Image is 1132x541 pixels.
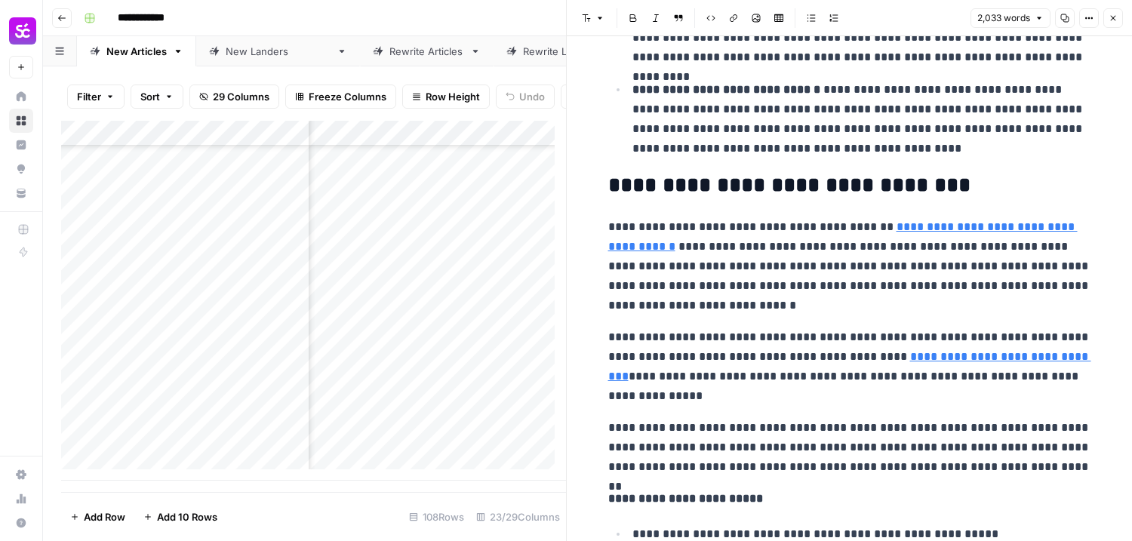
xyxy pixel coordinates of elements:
[9,463,33,487] a: Settings
[285,85,396,109] button: Freeze Columns
[226,44,331,59] div: New [PERSON_NAME]
[77,89,101,104] span: Filter
[402,85,490,109] button: Row Height
[523,44,642,59] div: Rewrite [PERSON_NAME]
[9,109,33,133] a: Browse
[426,89,480,104] span: Row Height
[9,12,33,50] button: Workspace: Smartcat
[9,17,36,45] img: Smartcat Logo
[189,85,279,109] button: 29 Columns
[9,157,33,181] a: Opportunities
[9,487,33,511] a: Usage
[61,505,134,529] button: Add Row
[496,85,555,109] button: Undo
[519,89,545,104] span: Undo
[360,36,494,66] a: Rewrite Articles
[131,85,183,109] button: Sort
[389,44,464,59] div: Rewrite Articles
[67,85,125,109] button: Filter
[9,181,33,205] a: Your Data
[470,505,566,529] div: 23/29 Columns
[77,36,196,66] a: New Articles
[157,509,217,524] span: Add 10 Rows
[134,505,226,529] button: Add 10 Rows
[403,505,470,529] div: 108 Rows
[309,89,386,104] span: Freeze Columns
[196,36,360,66] a: New [PERSON_NAME]
[106,44,167,59] div: New Articles
[84,509,125,524] span: Add Row
[9,133,33,157] a: Insights
[9,511,33,535] button: Help + Support
[971,8,1050,28] button: 2,033 words
[977,11,1030,25] span: 2,033 words
[494,36,672,66] a: Rewrite [PERSON_NAME]
[140,89,160,104] span: Sort
[213,89,269,104] span: 29 Columns
[9,85,33,109] a: Home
